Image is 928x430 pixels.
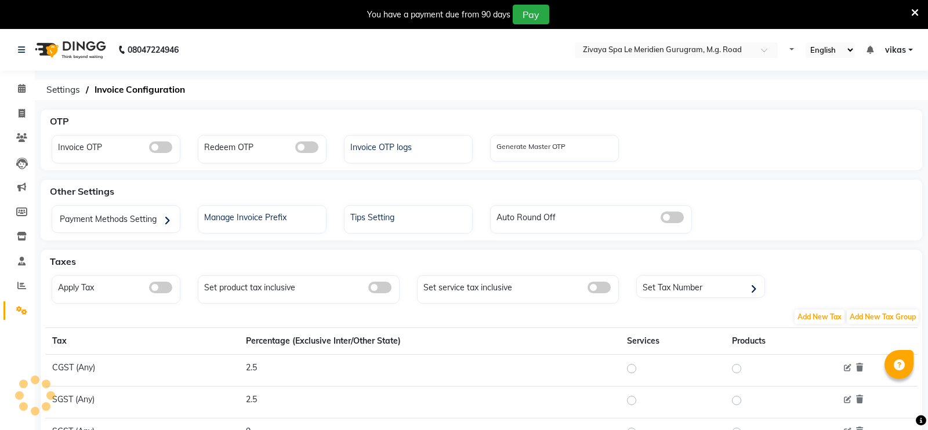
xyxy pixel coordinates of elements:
[89,79,191,100] span: Invoice Configuration
[55,139,180,154] div: Invoice OTP
[347,139,472,154] div: Invoice OTP logs
[45,355,239,387] td: CGST (Any)
[45,328,239,355] th: Tax
[885,44,906,56] span: vikas
[494,209,691,224] div: Auto Round Off
[847,309,919,324] span: Add New Tax Group
[793,311,846,322] a: Add New Tax
[55,209,180,232] div: Payment Methods Setting
[620,328,725,355] th: Services
[30,34,109,66] img: logo
[239,328,620,355] th: Percentage (Exclusive Inter/Other State)
[513,5,549,24] button: Pay
[640,279,764,296] div: Set Tax Number
[239,387,620,418] td: 2.5
[198,209,326,224] a: Manage Invoice Prefix
[55,279,180,294] div: Apply Tax
[345,209,472,224] a: Tips Setting
[846,311,920,322] a: Add New Tax Group
[41,79,86,100] span: Settings
[128,34,179,66] b: 08047224946
[201,139,326,154] div: Redeem OTP
[496,141,565,152] label: Generate Master OTP
[725,328,832,355] th: Products
[347,209,472,224] div: Tips Setting
[345,139,472,154] a: Invoice OTP logs
[201,209,326,224] div: Manage Invoice Prefix
[795,309,844,324] span: Add New Tax
[239,355,620,387] td: 2.5
[45,387,239,418] td: SGST (Any)
[367,9,510,21] div: You have a payment due from 90 days
[420,279,618,294] div: Set service tax inclusive
[201,279,399,294] div: Set product tax inclusive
